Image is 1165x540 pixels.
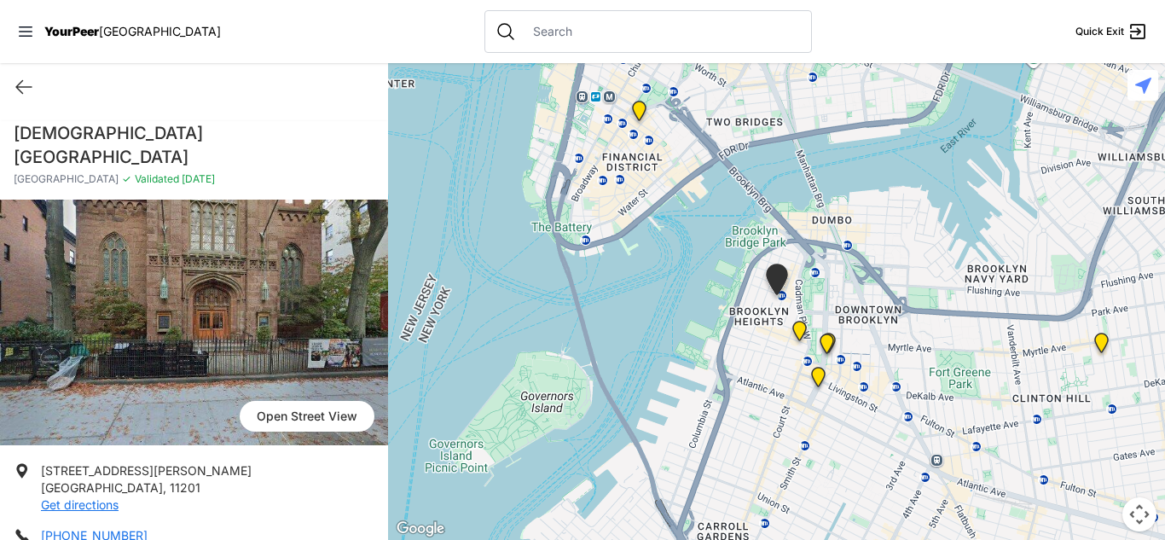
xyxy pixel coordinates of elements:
[1075,21,1148,42] a: Quick Exit
[816,334,838,361] div: Brooklyn
[44,24,99,38] span: YourPeer
[163,480,166,495] span: ,
[170,480,200,495] span: 11201
[14,121,374,169] h1: [DEMOGRAPHIC_DATA][GEOGRAPHIC_DATA]
[240,401,374,432] span: Open Street View
[523,23,801,40] input: Search
[179,172,215,185] span: [DATE]
[41,463,252,478] span: [STREET_ADDRESS][PERSON_NAME]
[818,333,839,360] div: Brooklyn
[1075,25,1124,38] span: Quick Exit
[122,172,131,186] span: ✓
[41,480,163,495] span: [GEOGRAPHIC_DATA]
[392,518,449,540] a: Open this area in Google Maps (opens a new window)
[1122,497,1156,531] button: Map camera controls
[41,497,119,512] a: Get directions
[99,24,221,38] span: [GEOGRAPHIC_DATA]
[44,26,221,37] a: YourPeer[GEOGRAPHIC_DATA]
[14,172,119,186] span: [GEOGRAPHIC_DATA]
[392,518,449,540] img: Google
[789,321,810,348] div: Brooklyn
[629,101,650,128] div: Main Office
[135,172,179,185] span: Validated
